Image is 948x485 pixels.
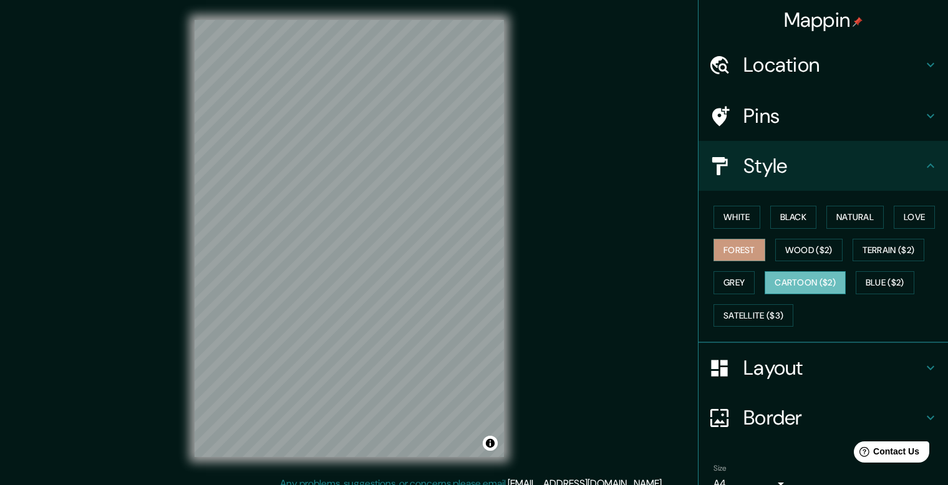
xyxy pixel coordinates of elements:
[856,271,914,294] button: Blue ($2)
[699,343,948,393] div: Layout
[894,206,935,229] button: Love
[743,103,923,128] h4: Pins
[784,7,863,32] h4: Mappin
[699,91,948,141] div: Pins
[743,405,923,430] h4: Border
[699,141,948,191] div: Style
[853,17,863,27] img: pin-icon.png
[743,52,923,77] h4: Location
[713,271,755,294] button: Grey
[713,206,760,229] button: White
[743,355,923,380] h4: Layout
[770,206,817,229] button: Black
[853,239,925,262] button: Terrain ($2)
[743,153,923,178] h4: Style
[826,206,884,229] button: Natural
[775,239,843,262] button: Wood ($2)
[713,463,727,474] label: Size
[765,271,846,294] button: Cartoon ($2)
[699,40,948,90] div: Location
[483,436,498,451] button: Toggle attribution
[713,304,793,327] button: Satellite ($3)
[713,239,765,262] button: Forest
[837,436,934,471] iframe: Help widget launcher
[195,20,504,457] canvas: Map
[699,393,948,443] div: Border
